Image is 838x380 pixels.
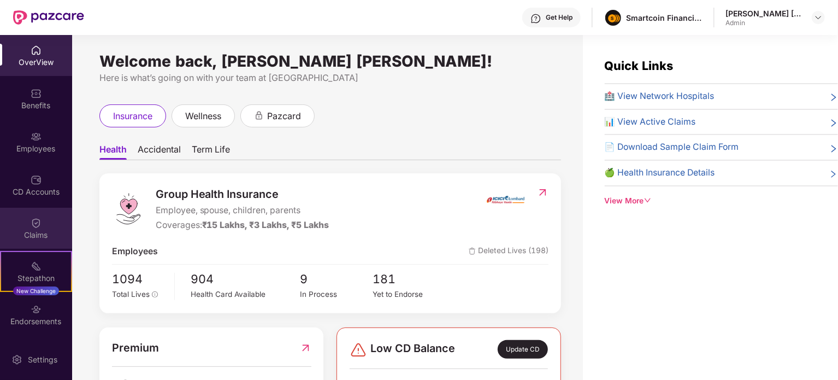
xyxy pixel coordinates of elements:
[373,289,446,300] div: Yet to Endorse
[350,341,367,359] img: svg+xml;base64,PHN2ZyBpZD0iRGFuZ2VyLTMyeDMyIiB4bWxucz0iaHR0cDovL3d3dy53My5vcmcvMjAwMC9zdmciIHdpZH...
[829,168,838,180] span: right
[300,270,373,289] span: 9
[829,118,838,129] span: right
[156,186,329,203] span: Group Health Insurance
[546,13,573,22] div: Get Help
[605,115,696,129] span: 📊 View Active Claims
[373,270,446,289] span: 181
[25,354,61,365] div: Settings
[485,186,526,213] img: insurerIcon
[605,141,739,154] span: 📄 Download Sample Claim Form
[605,59,674,73] span: Quick Links
[31,131,42,142] img: svg+xml;base64,PHN2ZyBpZD0iRW1wbG95ZWVzIiB4bWxucz0iaHR0cDovL3d3dy53My5vcmcvMjAwMC9zdmciIHdpZHRoPS...
[829,143,838,154] span: right
[113,109,152,123] span: insurance
[370,340,455,359] span: Low CD Balance
[469,245,548,259] span: Deleted Lives (198)
[530,13,541,24] img: svg+xml;base64,PHN2ZyBpZD0iSGVscC0zMngzMiIgeG1sbnM9Imh0dHA6Ly93d3cudzMub3JnLzIwMDAvc3ZnIiB3aWR0aD...
[31,88,42,99] img: svg+xml;base64,PHN2ZyBpZD0iQmVuZWZpdHMiIHhtbG5zPSJodHRwOi8vd3d3LnczLm9yZy8yMDAwL3N2ZyIgd2lkdGg9Ij...
[725,19,802,27] div: Admin
[814,13,823,22] img: svg+xml;base64,PHN2ZyBpZD0iRHJvcGRvd24tMzJ4MzIiIHhtbG5zPSJodHRwOi8vd3d3LnczLm9yZy8yMDAwL3N2ZyIgd2...
[112,245,158,259] span: Employees
[300,340,311,356] img: RedirectIcon
[829,92,838,103] span: right
[469,248,476,255] img: deleteIcon
[13,10,84,25] img: New Pazcare Logo
[254,110,264,120] div: animation
[626,13,703,23] div: Smartcoin Financials Private Limited
[498,340,548,359] div: Update CD
[191,289,300,300] div: Health Card Available
[192,144,230,160] span: Term Life
[99,71,561,85] div: Here is what’s going on with your team at [GEOGRAPHIC_DATA]
[605,90,715,103] span: 🏥 View Network Hospitals
[644,197,652,204] span: down
[152,291,158,298] span: info-circle
[31,45,42,56] img: svg+xml;base64,PHN2ZyBpZD0iSG9tZSIgeG1sbnM9Imh0dHA6Ly93d3cudzMub3JnLzIwMDAvc3ZnIiB3aWR0aD0iMjAiIG...
[138,144,181,160] span: Accidental
[31,304,42,315] img: svg+xml;base64,PHN2ZyBpZD0iRW5kb3JzZW1lbnRzIiB4bWxucz0iaHR0cDovL3d3dy53My5vcmcvMjAwMC9zdmciIHdpZH...
[605,195,838,207] div: View More
[185,109,221,123] span: wellness
[112,192,145,225] img: logo
[156,219,329,232] div: Coverages:
[31,174,42,185] img: svg+xml;base64,PHN2ZyBpZD0iQ0RfQWNjb3VudHMiIGRhdGEtbmFtZT0iQ0QgQWNjb3VudHMiIHhtbG5zPSJodHRwOi8vd3...
[267,109,301,123] span: pazcard
[202,220,329,230] span: ₹15 Lakhs, ₹3 Lakhs, ₹5 Lakhs
[13,287,59,295] div: New Challenge
[31,218,42,229] img: svg+xml;base64,PHN2ZyBpZD0iQ2xhaW0iIHhtbG5zPSJodHRwOi8vd3d3LnczLm9yZy8yMDAwL3N2ZyIgd2lkdGg9IjIwIi...
[11,354,22,365] img: svg+xml;base64,PHN2ZyBpZD0iU2V0dGluZy0yMHgyMCIgeG1sbnM9Imh0dHA6Ly93d3cudzMub3JnLzIwMDAvc3ZnIiB3aW...
[537,187,548,198] img: RedirectIcon
[605,10,621,26] img: image%20(1).png
[112,290,150,299] span: Total Lives
[112,340,159,356] span: Premium
[112,270,167,289] span: 1094
[99,57,561,66] div: Welcome back, [PERSON_NAME] [PERSON_NAME]!
[31,261,42,272] img: svg+xml;base64,PHN2ZyB4bWxucz0iaHR0cDovL3d3dy53My5vcmcvMjAwMC9zdmciIHdpZHRoPSIyMSIgaGVpZ2h0PSIyMC...
[156,204,329,218] span: Employee, spouse, children, parents
[99,144,127,160] span: Health
[725,8,802,19] div: [PERSON_NAME] [PERSON_NAME]
[605,166,715,180] span: 🍏 Health Insurance Details
[191,270,300,289] span: 904
[300,289,373,300] div: In Process
[1,273,71,284] div: Stepathon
